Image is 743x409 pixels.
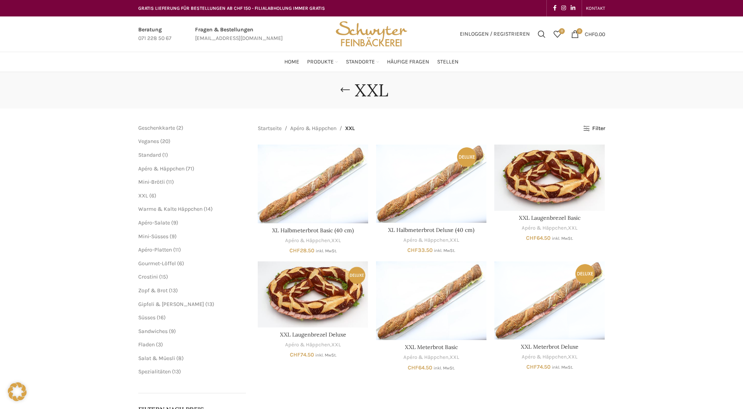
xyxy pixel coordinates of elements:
[172,233,175,240] span: 9
[285,341,330,349] a: Apéro & Häppchen
[526,364,551,370] bdi: 74.50
[550,26,565,42] div: Meine Wunschliste
[437,58,459,66] span: Stellen
[138,246,172,253] a: Apéro-Platten
[138,368,171,375] a: Spezialitäten
[552,236,573,241] small: inkl. MwSt.
[450,354,459,361] a: XXL
[559,28,565,34] span: 0
[171,287,176,294] span: 13
[585,31,595,37] span: CHF
[175,246,179,253] span: 11
[188,165,192,172] span: 71
[568,353,577,361] a: XXL
[376,145,486,223] a: XL Halbmeterbrot Deluxe (40 cm)
[138,25,172,43] a: Infobox link
[138,152,161,158] a: Standard
[280,331,346,338] a: XXL Laugenbrezel Deluxe
[138,273,158,280] a: Crostini
[290,351,300,358] span: CHF
[138,179,165,185] span: Mini-Brötli
[164,152,166,158] span: 1
[168,179,172,185] span: 11
[521,343,578,350] a: XXL Meterbrot Deluxe
[173,219,176,226] span: 9
[494,224,605,232] div: ,
[331,237,341,244] a: XXL
[138,287,168,294] a: Zopf & Brot
[567,26,609,42] a: 0 CHF0.00
[405,344,458,351] a: XXL Meterbrot Basic
[138,165,184,172] a: Apéro & Häppchen
[586,0,605,16] a: KONTAKT
[134,54,609,70] div: Main navigation
[494,145,605,211] a: XXL Laugenbrezel Basic
[138,260,176,267] a: Gourmet-Löffel
[346,58,375,66] span: Standorte
[387,54,429,70] a: Häufige Fragen
[552,365,573,370] small: inkl. MwSt.
[577,28,582,34] span: 0
[408,364,418,371] span: CHF
[403,237,448,244] a: Apéro & Häppchen
[138,341,155,348] a: Fladen
[138,233,168,240] a: Mini-Süsses
[138,5,325,11] span: GRATIS LIEFERUNG FÜR BESTELLUNGEN AB CHF 150 - FILIALABHOLUNG IMMER GRATIS
[335,82,355,98] a: Go back
[387,58,429,66] span: Häufige Fragen
[138,328,168,335] a: Sandwiches
[403,354,448,361] a: Apéro & Häppchen
[284,54,299,70] a: Home
[195,25,283,43] a: Infobox link
[568,3,578,14] a: Linkedin social link
[161,273,166,280] span: 15
[450,237,459,244] a: XXL
[207,301,212,308] span: 13
[138,355,175,362] a: Salat & Müesli
[258,237,368,244] div: ,
[138,138,159,145] a: Veganes
[388,226,474,233] a: XL Halbmeterbrot Deluxe (40 cm)
[315,353,336,358] small: inkl. MwSt.
[494,353,605,361] div: ,
[158,341,161,348] span: 3
[307,58,334,66] span: Produkte
[534,26,550,42] div: Suchen
[138,206,202,212] a: Warme & Kalte Häppchen
[407,247,433,253] bdi: 33.50
[460,31,530,37] span: Einloggen / Registrieren
[376,354,486,361] div: ,
[289,247,315,254] bdi: 28.50
[526,235,551,241] bdi: 64.50
[258,145,368,223] a: XL Halbmeterbrot Basic (40 cm)
[345,124,355,133] span: XXL
[355,80,388,101] h1: XXL
[138,219,170,226] a: Apéro-Salate
[162,138,168,145] span: 20
[178,125,181,131] span: 2
[138,125,175,131] a: Geschenkkarte
[258,261,368,328] a: XXL Laugenbrezel Deluxe
[138,192,148,199] a: XXL
[346,54,379,70] a: Standorte
[258,124,282,133] a: Startseite
[526,235,537,241] span: CHF
[284,58,299,66] span: Home
[171,328,174,335] span: 9
[408,364,432,371] bdi: 64.50
[582,0,609,16] div: Secondary navigation
[138,301,204,308] a: Gipfeli & [PERSON_NAME]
